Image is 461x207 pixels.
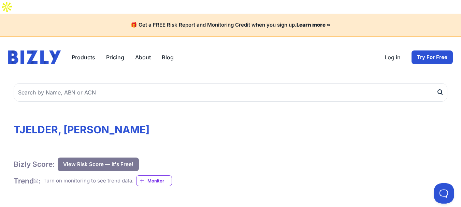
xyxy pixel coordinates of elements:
h4: 🎁 Get a FREE Risk Report and Monitoring Credit when you sign up. [8,22,453,28]
span: Monitor [147,177,172,184]
a: Monitor [136,175,172,186]
input: Search by Name, ABN or ACN [14,83,447,102]
button: Products [72,53,95,61]
button: View Risk Score — It's Free! [58,158,139,171]
a: Learn more » [297,21,330,28]
div: Turn on monitoring to see trend data. [43,177,133,185]
a: Try For Free [412,50,453,64]
h1: Bizly Score: [14,160,55,169]
h1: TJELDER, [PERSON_NAME] [14,123,447,136]
a: Pricing [106,53,124,61]
a: Log in [385,53,401,61]
h1: Trend : [14,176,41,186]
a: Blog [162,53,174,61]
a: About [135,53,151,61]
iframe: Toggle Customer Support [434,183,454,204]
